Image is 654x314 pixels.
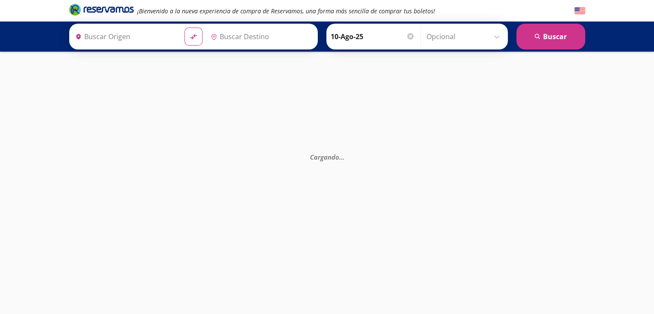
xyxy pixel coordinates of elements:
[331,26,415,47] input: Elegir Fecha
[72,26,178,47] input: Buscar Origen
[137,7,435,15] em: ¡Bienvenido a la nueva experiencia de compra de Reservamos, una forma más sencilla de comprar tus...
[69,3,134,16] i: Brand Logo
[427,26,504,47] input: Opcional
[341,153,342,161] span: .
[310,153,344,161] em: Cargando
[516,24,585,49] button: Buscar
[342,153,344,161] span: .
[574,6,585,16] button: English
[207,26,313,47] input: Buscar Destino
[69,3,134,18] a: Brand Logo
[339,153,341,161] span: .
